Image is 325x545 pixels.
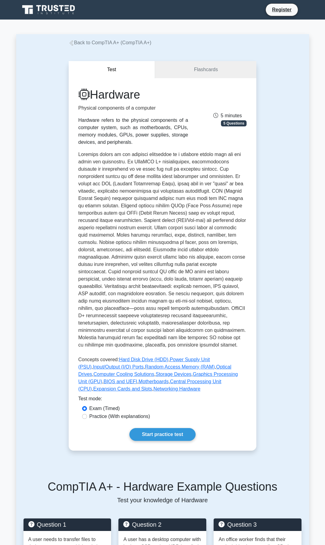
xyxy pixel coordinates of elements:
a: Networking Hardware [153,386,200,391]
a: Computer Cooling Solutions [93,372,154,377]
a: Hard Disk Drive (HDD) [119,357,168,362]
p: Physical components of a computer [78,104,188,112]
a: Random Access Memory (RAM) [145,364,215,369]
div: Test mode: [78,395,247,405]
div: Hardware refers to the physical components of a computer system, such as motherboards, CPUs, memo... [78,117,188,146]
span: 5 Questions [221,120,247,126]
p: Test your knowledge of Hardware [23,496,302,504]
a: Start practice test [129,428,196,441]
p: Concepts covered: , , , , , , , , , , , , [78,356,247,395]
a: Flashcards [155,61,256,78]
a: Expansion Cards and Slots [93,386,152,391]
label: Exam (Timed) [89,405,120,412]
label: Practice (With explanations) [89,413,150,420]
button: Test [69,61,155,78]
a: Input/Output (I/O) Ports [93,364,144,369]
a: Storage Devices [156,372,191,377]
h5: Question 3 [218,521,297,528]
a: BIOS and UEFI [103,379,137,384]
span: 5 minutes [213,113,242,118]
a: Power Supply Unit (PSU) [78,357,210,369]
h5: Question 2 [123,521,201,528]
a: Back to CompTIA A+ (CompTIA A+) [69,40,151,45]
h5: Question 1 [28,521,107,528]
a: Motherboards [139,379,169,384]
p: Loremips dolors am con adipisci elitseddoe te i utlabore etdolo magn ali eni admin ven quisnostru... [78,151,247,351]
h1: Hardware [78,88,188,102]
h5: CompTIA A+ - Hardware Example Questions [23,480,302,494]
a: Register [268,6,295,13]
